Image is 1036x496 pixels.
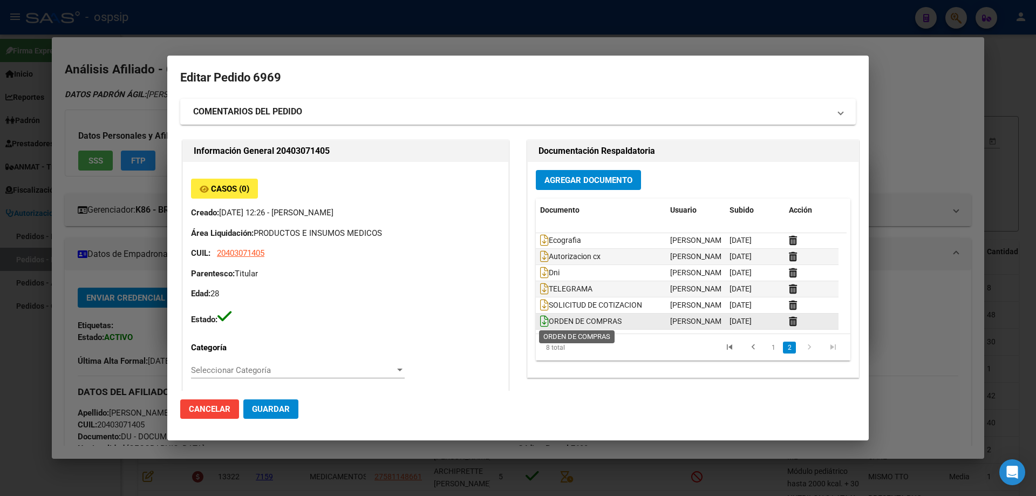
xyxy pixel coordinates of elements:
datatable-header-cell: Documento [536,199,666,222]
p: 28 [191,288,500,300]
span: Autorizacion cx [540,253,601,261]
span: ORDEN DE COMPRAS [540,317,622,326]
strong: Parentesco: [191,269,235,278]
strong: CUIL: [191,248,210,258]
button: Agregar Documento [536,170,641,190]
li: page 2 [781,338,798,357]
span: Agregar Documento [544,175,632,185]
div: Open Intercom Messenger [999,459,1025,485]
span: [PERSON_NAME] [670,236,728,244]
mat-expansion-panel-header: COMENTARIOS DEL PEDIDO [180,99,856,125]
span: Casos (0) [211,184,249,194]
p: Categoría [191,342,284,354]
span: Ecografia [540,236,581,245]
span: Documento [540,206,580,214]
p: Titular [191,268,500,280]
a: go to next page [799,342,820,354]
span: Guardar [252,404,290,414]
strong: COMENTARIOS DEL PEDIDO [193,105,302,118]
h2: Documentación Respaldatoria [539,145,848,158]
p: [DATE] 12:26 - [PERSON_NAME] [191,207,500,219]
a: go to first page [719,342,740,354]
strong: Área Liquidación: [191,228,254,238]
strong: Creado: [191,208,219,218]
span: TELEGRAMA [540,285,592,294]
strong: Edad: [191,289,210,298]
datatable-header-cell: Subido [725,199,785,222]
span: Usuario [670,206,697,214]
a: go to previous page [743,342,764,354]
span: [DATE] [730,252,752,261]
span: [DATE] [730,317,752,325]
span: [PERSON_NAME] [670,317,728,325]
h2: Editar Pedido 6969 [180,67,856,88]
span: [PERSON_NAME] [670,252,728,261]
p: PRODUCTOS E INSUMOS MEDICOS [191,227,500,240]
span: [DATE] [730,268,752,277]
strong: Estado: [191,315,217,324]
span: Seleccionar Categoría [191,365,395,375]
span: Cancelar [189,404,230,414]
span: [PERSON_NAME] [670,268,728,277]
span: [PERSON_NAME] [670,284,728,293]
span: [PERSON_NAME] [670,301,728,309]
datatable-header-cell: Usuario [666,199,725,222]
datatable-header-cell: Acción [785,199,839,222]
span: SOLICITUD DE COTIZACION [540,301,642,310]
button: Casos (0) [191,179,258,199]
button: Cancelar [180,399,239,419]
span: Subido [730,206,754,214]
span: [DATE] [730,236,752,244]
div: 8 total [536,334,597,361]
a: go to last page [823,342,843,354]
h2: Información General 20403071405 [194,145,497,158]
a: 1 [767,342,780,354]
span: Acción [789,206,812,214]
span: 20403071405 [217,248,264,258]
button: Guardar [243,399,298,419]
span: Dni [540,269,560,277]
span: [DATE] [730,284,752,293]
li: page 1 [765,338,781,357]
span: [DATE] [730,301,752,309]
a: 2 [783,342,796,354]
